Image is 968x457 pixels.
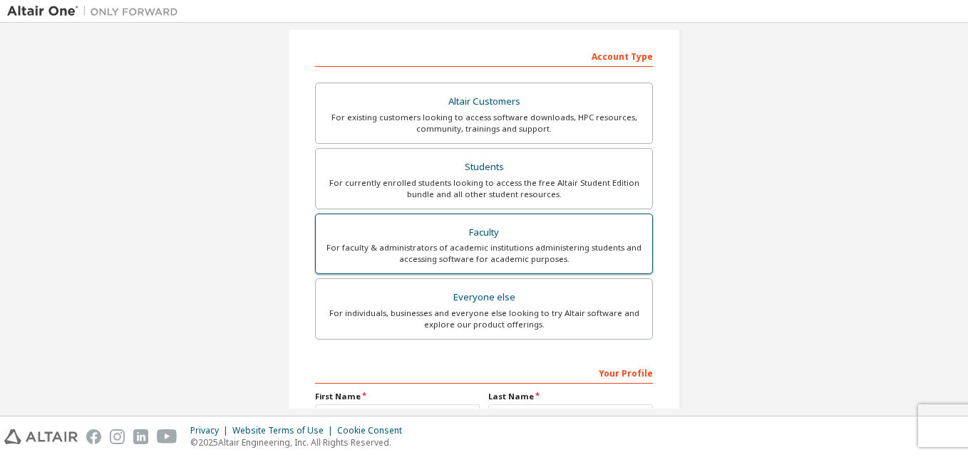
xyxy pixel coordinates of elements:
[337,425,411,436] div: Cookie Consent
[4,429,78,444] img: altair_logo.svg
[315,361,653,384] div: Your Profile
[324,242,644,265] div: For faculty & administrators of academic institutions administering students and accessing softwa...
[324,157,644,177] div: Students
[324,112,644,135] div: For existing customers looking to access software downloads, HPC resources, community, trainings ...
[324,223,644,243] div: Faculty
[157,429,177,444] img: youtube.svg
[110,429,125,444] img: instagram.svg
[190,436,411,448] p: © 2025 Altair Engineering, Inc. All Rights Reserved.
[324,177,644,200] div: For currently enrolled students looking to access the free Altair Student Edition bundle and all ...
[232,425,337,436] div: Website Terms of Use
[7,4,185,19] img: Altair One
[133,429,148,444] img: linkedin.svg
[86,429,101,444] img: facebook.svg
[190,425,232,436] div: Privacy
[315,44,653,67] div: Account Type
[324,308,644,330] div: For individuals, businesses and everyone else looking to try Altair software and explore our prod...
[488,391,653,402] label: Last Name
[324,288,644,308] div: Everyone else
[315,391,480,402] label: First Name
[324,92,644,112] div: Altair Customers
